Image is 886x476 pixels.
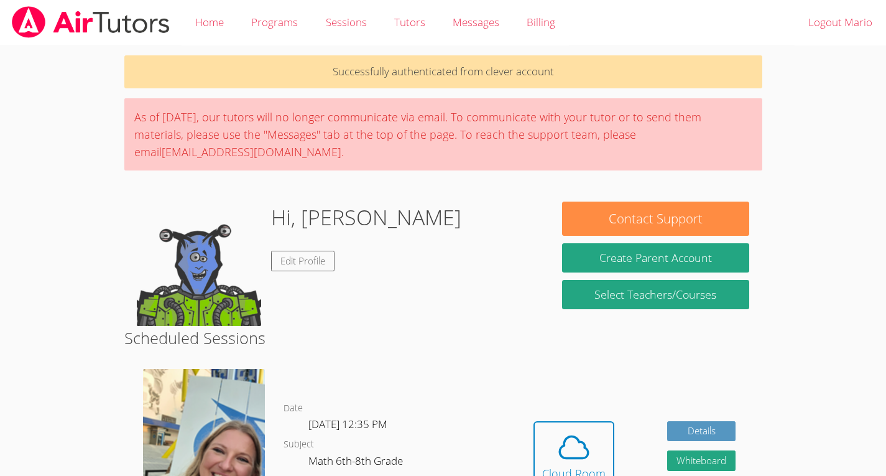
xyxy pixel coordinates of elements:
[137,202,261,326] img: default.png
[11,6,171,38] img: airtutors_banner-c4298cdbf04f3fff15de1276eac7730deb9818008684d7c2e4769d2f7ddbe033.png
[562,280,749,309] a: Select Teachers/Courses
[284,437,314,452] dt: Subject
[308,417,387,431] span: [DATE] 12:35 PM
[124,98,762,170] div: As of [DATE], our tutors will no longer communicate via email. To communicate with your tutor or ...
[284,401,303,416] dt: Date
[562,243,749,273] button: Create Parent Account
[667,421,736,442] a: Details
[453,15,499,29] span: Messages
[667,450,736,471] button: Whiteboard
[271,202,461,233] h1: Hi, [PERSON_NAME]
[308,452,405,474] dd: Math 6th-8th Grade
[124,55,762,88] p: Successfully authenticated from clever account
[124,326,762,350] h2: Scheduled Sessions
[271,251,335,271] a: Edit Profile
[562,202,749,236] button: Contact Support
